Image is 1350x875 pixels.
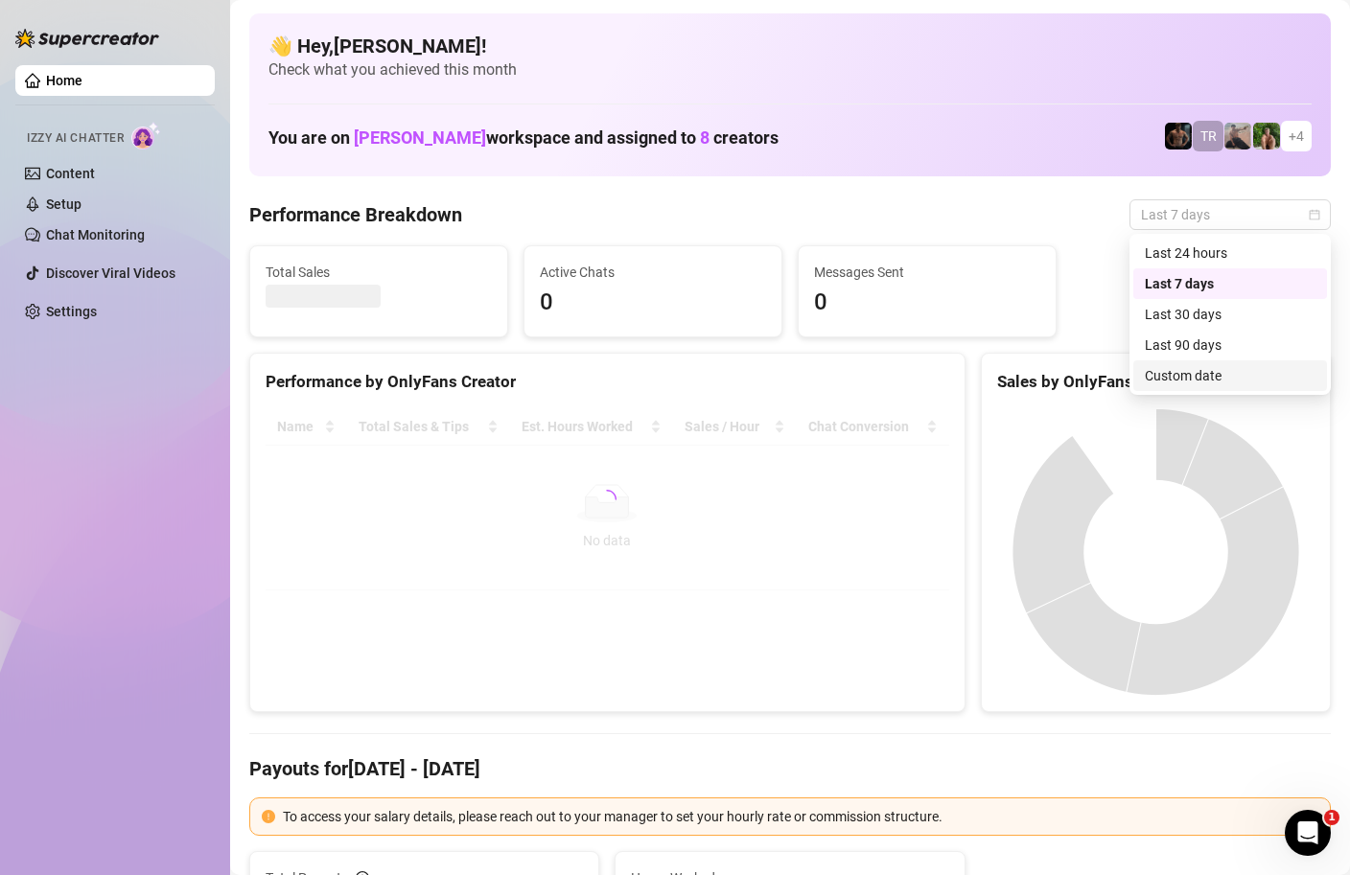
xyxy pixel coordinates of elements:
[540,285,766,321] span: 0
[15,29,159,48] img: logo-BBDzfeDw.svg
[131,122,161,150] img: AI Chatter
[597,490,617,509] span: loading
[27,129,124,148] span: Izzy AI Chatter
[1253,123,1280,150] img: Nathaniel
[266,262,492,283] span: Total Sales
[1224,123,1251,150] img: LC
[1145,365,1315,386] div: Custom date
[46,304,97,319] a: Settings
[1145,334,1315,356] div: Last 90 days
[268,59,1312,81] span: Check what you achieved this month
[249,755,1331,782] h4: Payouts for [DATE] - [DATE]
[266,369,949,395] div: Performance by OnlyFans Creator
[540,262,766,283] span: Active Chats
[1145,304,1315,325] div: Last 30 days
[249,201,462,228] h4: Performance Breakdown
[46,73,82,88] a: Home
[46,265,175,281] a: Discover Viral Videos
[1141,200,1319,229] span: Last 7 days
[1133,330,1327,360] div: Last 90 days
[814,262,1040,283] span: Messages Sent
[1133,360,1327,391] div: Custom date
[1133,238,1327,268] div: Last 24 hours
[268,127,779,149] h1: You are on workspace and assigned to creators
[1285,810,1331,856] iframe: Intercom live chat
[1309,209,1320,220] span: calendar
[268,33,1312,59] h4: 👋 Hey, [PERSON_NAME] !
[1200,126,1217,147] span: TR
[1145,273,1315,294] div: Last 7 days
[283,806,1318,827] div: To access your salary details, please reach out to your manager to set your hourly rate or commis...
[354,127,486,148] span: [PERSON_NAME]
[1165,123,1192,150] img: Trent
[1324,810,1339,825] span: 1
[814,285,1040,321] span: 0
[1145,242,1315,264] div: Last 24 hours
[1133,299,1327,330] div: Last 30 days
[46,227,145,242] a: Chat Monitoring
[1133,268,1327,299] div: Last 7 days
[997,369,1315,395] div: Sales by OnlyFans Creator
[46,196,81,212] a: Setup
[262,810,275,823] span: exclamation-circle
[46,166,95,181] a: Content
[1289,126,1304,147] span: + 4
[700,127,710,148] span: 8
